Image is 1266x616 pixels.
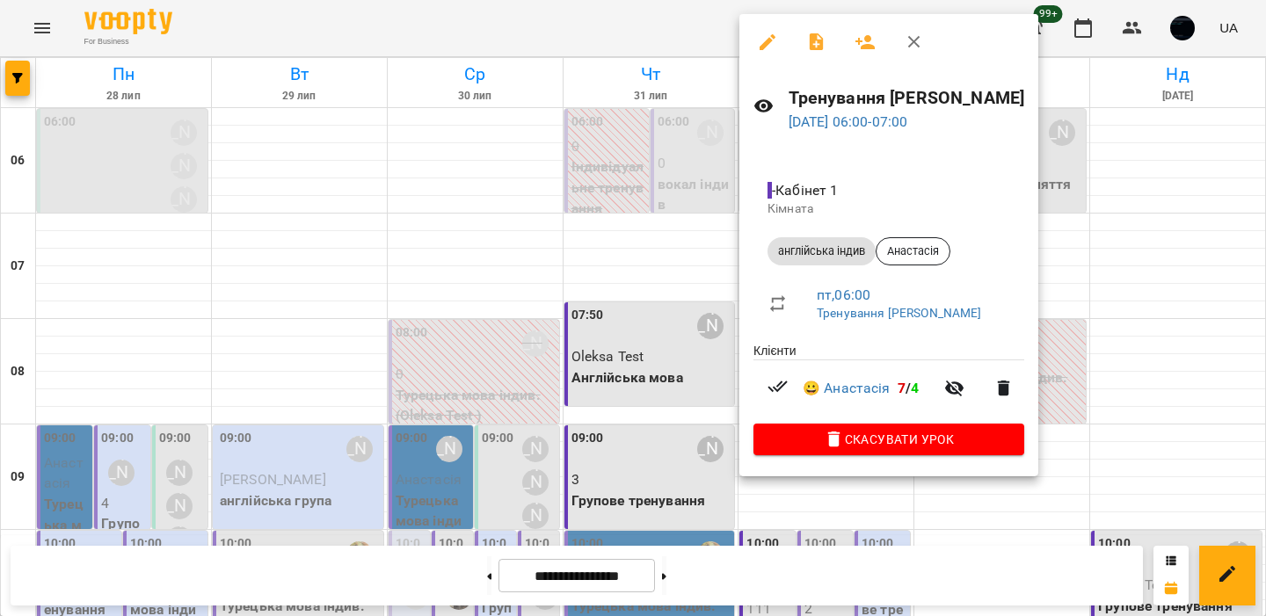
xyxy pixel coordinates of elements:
button: Скасувати Урок [753,424,1024,455]
p: Кімната [768,200,1010,218]
span: англійська індив [768,243,876,259]
a: 😀 Анастасія [803,378,891,399]
span: - Кабінет 1 [768,182,842,199]
span: Анастасія [877,243,949,259]
ul: Клієнти [753,342,1024,424]
span: 7 [898,380,906,396]
a: [DATE] 06:00-07:00 [789,113,908,130]
a: пт , 06:00 [817,286,870,303]
a: Тренування [PERSON_NAME] [817,306,982,320]
div: Анастасія [876,237,950,265]
svg: Візит сплачено [768,376,789,397]
span: Скасувати Урок [768,429,1010,450]
h6: Тренування [PERSON_NAME] [789,84,1025,112]
span: 4 [911,380,919,396]
b: / [898,380,919,396]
